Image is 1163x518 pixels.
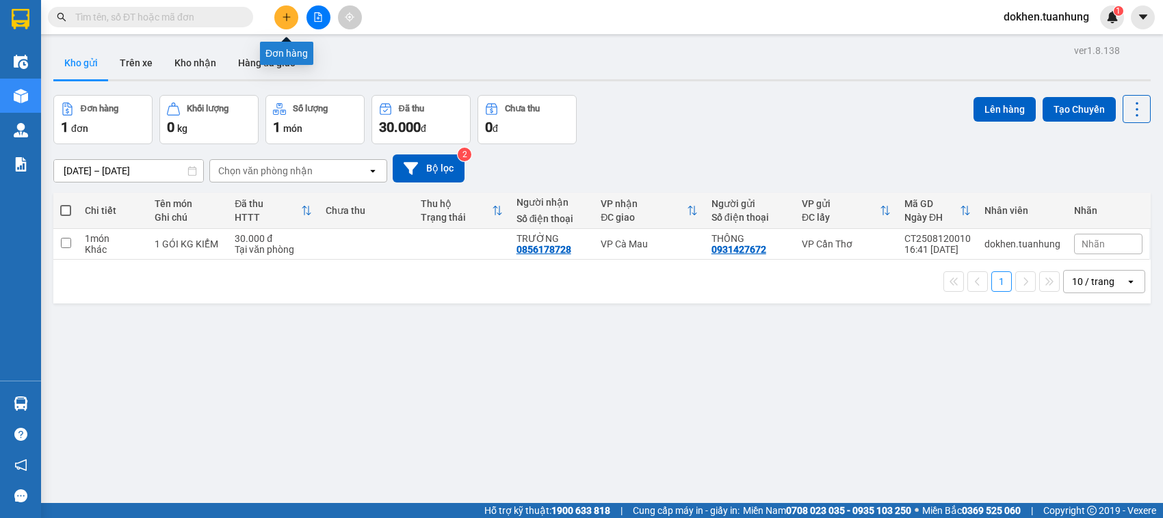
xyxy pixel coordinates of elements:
[75,10,237,25] input: Tìm tên, số ĐT hoặc mã đơn
[235,244,311,255] div: Tại văn phòng
[484,503,610,518] span: Hỗ trợ kỹ thuật:
[421,123,426,134] span: đ
[1043,97,1116,122] button: Tạo Chuyến
[85,205,141,216] div: Chi tiết
[421,212,492,223] div: Trạng thái
[711,244,766,255] div: 0931427672
[973,97,1036,122] button: Lên hàng
[898,193,978,229] th: Toggle SortBy
[273,119,280,135] span: 1
[478,95,577,144] button: Chưa thu0đ
[802,238,891,249] div: VP Cần Thơ
[1031,503,1033,518] span: |
[235,212,300,223] div: HTTT
[159,95,259,144] button: Khối lượng0kg
[1082,238,1105,249] span: Nhãn
[1074,205,1142,216] div: Nhãn
[164,46,227,79] button: Kho nhận
[711,198,788,209] div: Người gửi
[904,233,971,244] div: CT2508120010
[922,503,1021,518] span: Miền Bắc
[14,396,28,411] img: warehouse-icon
[633,503,740,518] span: Cung cấp máy in - giấy in:
[711,233,788,244] div: THÔNG
[57,12,66,22] span: search
[786,505,911,516] strong: 0708 023 035 - 0935 103 250
[235,198,300,209] div: Đã thu
[551,505,610,516] strong: 1900 633 818
[85,244,141,255] div: Khác
[274,5,298,29] button: plus
[85,233,141,244] div: 1 món
[155,238,222,249] div: 1 GÓI KG KIỂM
[177,123,187,134] span: kg
[260,42,313,65] div: Đơn hàng
[399,104,424,113] div: Đã thu
[795,193,898,229] th: Toggle SortBy
[802,212,880,223] div: ĐC lấy
[265,95,365,144] button: Số lượng1món
[1106,11,1119,23] img: icon-new-feature
[991,271,1012,292] button: 1
[293,104,328,113] div: Số lượng
[367,165,378,176] svg: open
[14,123,28,137] img: warehouse-icon
[904,198,960,209] div: Mã GD
[1114,6,1123,16] sup: 1
[187,104,228,113] div: Khối lượng
[306,5,330,29] button: file-add
[904,244,971,255] div: 16:41 [DATE]
[227,46,306,79] button: Hàng đã giao
[345,12,354,22] span: aim
[53,95,153,144] button: Đơn hàng1đơn
[14,428,27,441] span: question-circle
[743,503,911,518] span: Miền Nam
[155,212,222,223] div: Ghi chú
[1137,11,1149,23] span: caret-down
[1125,276,1136,287] svg: open
[1074,43,1120,58] div: ver 1.8.138
[458,148,471,161] sup: 2
[414,193,510,229] th: Toggle SortBy
[393,154,465,182] button: Bộ lọc
[493,123,498,134] span: đ
[338,5,362,29] button: aim
[517,244,571,255] div: 0856178728
[54,160,203,182] input: Select a date range.
[61,119,68,135] span: 1
[601,198,686,209] div: VP nhận
[984,238,1060,249] div: dokhen.tuanhung
[517,213,588,224] div: Số điện thoại
[14,55,28,69] img: warehouse-icon
[517,233,588,244] div: TRƯỜNG
[282,12,291,22] span: plus
[601,212,686,223] div: ĐC giao
[517,197,588,208] div: Người nhận
[904,212,960,223] div: Ngày ĐH
[313,12,323,22] span: file-add
[228,193,318,229] th: Toggle SortBy
[53,46,109,79] button: Kho gửi
[14,489,27,502] span: message
[109,46,164,79] button: Trên xe
[505,104,540,113] div: Chưa thu
[14,157,28,172] img: solution-icon
[1116,6,1121,16] span: 1
[485,119,493,135] span: 0
[1131,5,1155,29] button: caret-down
[14,459,27,472] span: notification
[167,119,174,135] span: 0
[81,104,118,113] div: Đơn hàng
[601,238,697,249] div: VP Cà Mau
[12,9,29,29] img: logo-vxr
[71,123,88,134] span: đơn
[1072,275,1114,288] div: 10 / trang
[371,95,471,144] button: Đã thu30.000đ
[915,508,919,513] span: ⚪️
[14,89,28,103] img: warehouse-icon
[1087,506,1097,515] span: copyright
[984,205,1060,216] div: Nhân viên
[155,198,222,209] div: Tên món
[421,198,492,209] div: Thu hộ
[620,503,623,518] span: |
